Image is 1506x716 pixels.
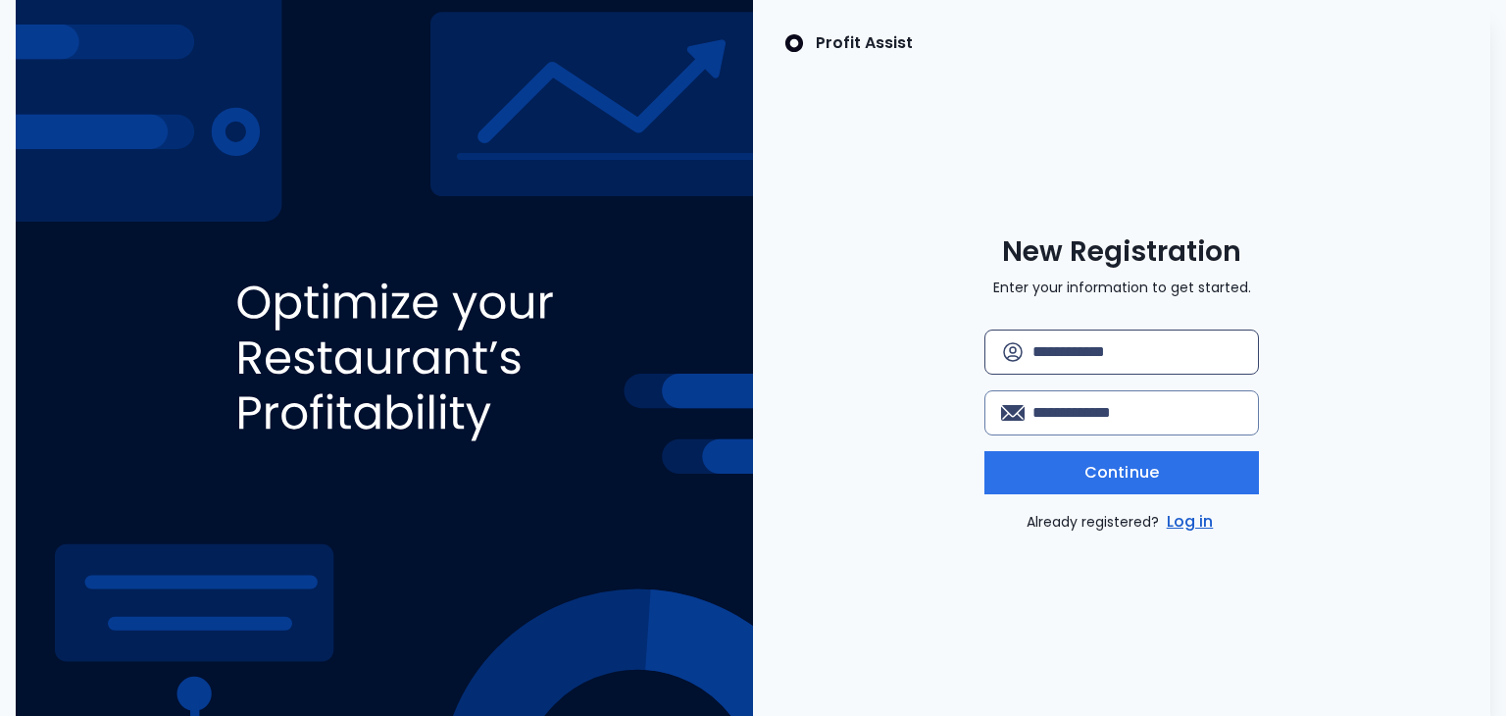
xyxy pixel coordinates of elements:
button: Continue [984,451,1259,494]
p: Already registered? [1027,510,1218,534]
a: Log in [1163,510,1218,534]
p: Profit Assist [816,31,913,55]
p: Enter your information to get started. [993,278,1251,298]
span: Continue [1084,461,1159,485]
img: SpotOn Logo [784,31,804,55]
span: New Registration [1002,234,1241,270]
